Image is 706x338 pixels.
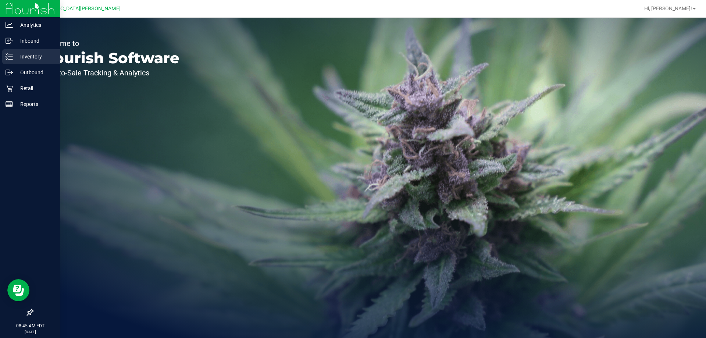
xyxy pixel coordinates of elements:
[3,323,57,329] p: 08:45 AM EDT
[6,100,13,108] inline-svg: Reports
[13,84,57,93] p: Retail
[13,52,57,61] p: Inventory
[6,37,13,45] inline-svg: Inbound
[13,68,57,77] p: Outbound
[13,21,57,29] p: Analytics
[644,6,692,11] span: Hi, [PERSON_NAME]!
[6,53,13,60] inline-svg: Inventory
[40,40,179,47] p: Welcome to
[6,21,13,29] inline-svg: Analytics
[40,69,179,77] p: Seed-to-Sale Tracking & Analytics
[6,85,13,92] inline-svg: Retail
[30,6,121,12] span: [GEOGRAPHIC_DATA][PERSON_NAME]
[7,279,29,301] iframe: Resource center
[6,69,13,76] inline-svg: Outbound
[13,36,57,45] p: Inbound
[40,51,179,65] p: Flourish Software
[13,100,57,108] p: Reports
[3,329,57,335] p: [DATE]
